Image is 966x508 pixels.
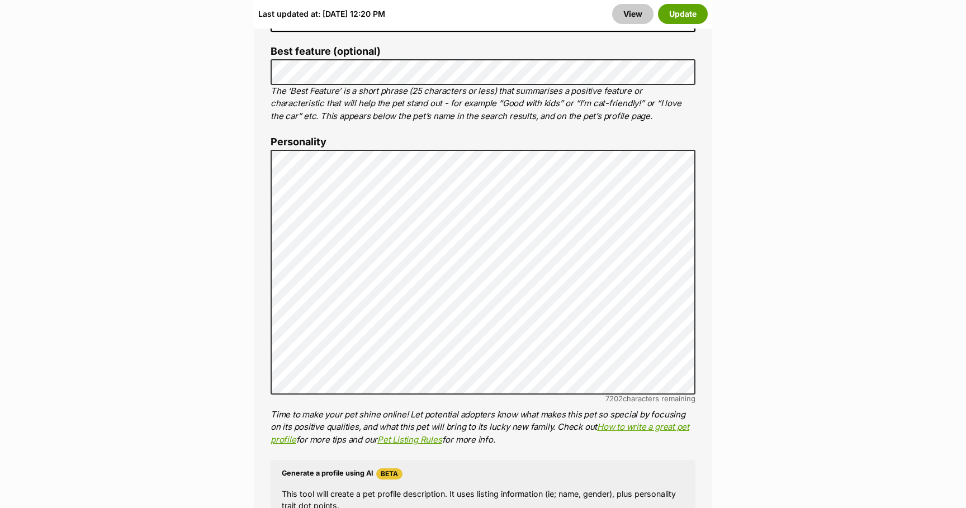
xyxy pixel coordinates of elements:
a: Pet Listing Rules [377,434,442,445]
a: How to write a great pet profile [271,421,689,445]
p: The ‘Best Feature’ is a short phrase (25 characters or less) that summarises a positive feature o... [271,85,695,123]
span: Beta [376,468,402,479]
div: Last updated at: [DATE] 12:20 PM [258,4,385,24]
button: Update [658,4,708,24]
label: Personality [271,136,695,148]
span: 7202 [605,394,623,403]
a: View [612,4,654,24]
div: characters remaining [271,395,695,403]
h4: Generate a profile using AI [282,468,684,479]
p: Time to make your pet shine online! Let potential adopters know what makes this pet so special by... [271,409,695,447]
label: Best feature (optional) [271,46,695,58]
